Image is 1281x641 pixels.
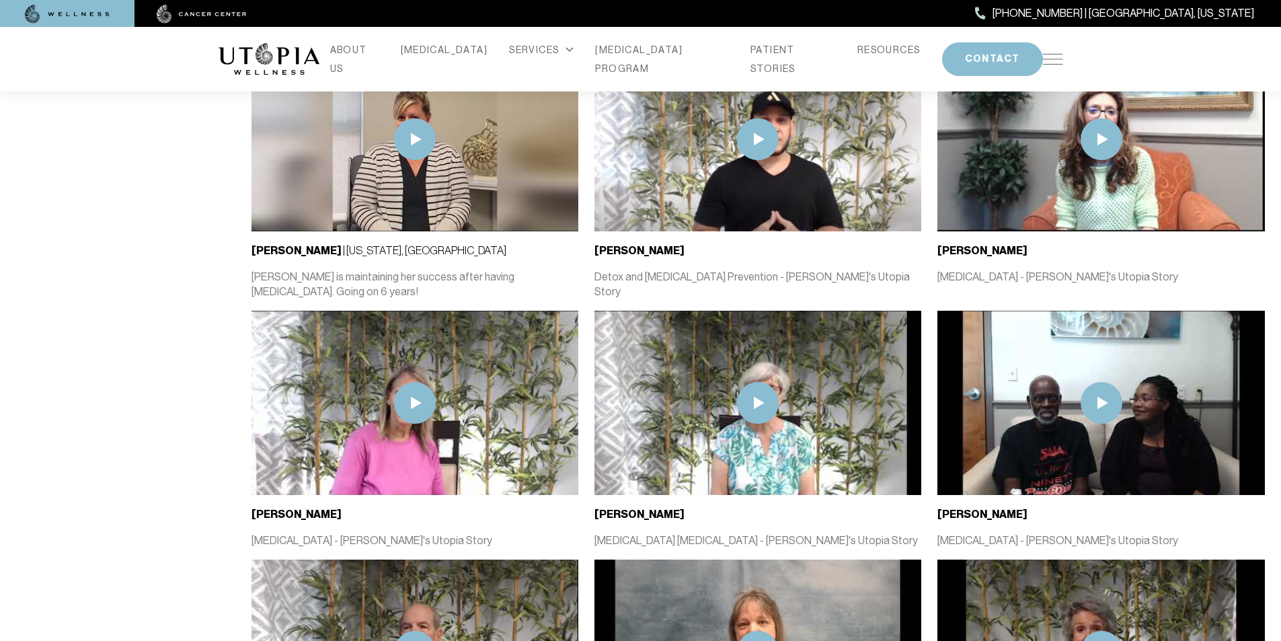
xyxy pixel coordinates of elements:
[595,40,729,78] a: [MEDICAL_DATA] PROGRAM
[330,40,379,78] a: ABOUT US
[394,118,436,160] img: play icon
[251,311,578,495] img: thumbnail
[594,533,921,549] p: [MEDICAL_DATA] [MEDICAL_DATA] - [PERSON_NAME]'s Utopia Story
[251,47,578,231] img: thumbnail
[937,311,1264,495] img: thumbnail
[401,40,488,59] a: [MEDICAL_DATA]
[737,382,779,424] img: play icon
[937,508,1027,521] b: [PERSON_NAME]
[251,533,578,549] p: [MEDICAL_DATA] - [PERSON_NAME]'s Utopia Story
[594,244,685,257] b: [PERSON_NAME]
[975,5,1254,22] a: [PHONE_NUMBER] | [GEOGRAPHIC_DATA], [US_STATE]
[25,5,110,24] img: wellness
[594,270,921,301] p: Detox and [MEDICAL_DATA] Prevention - [PERSON_NAME]'s Utopia Story
[737,118,779,160] img: play icon
[594,311,921,495] img: thumbnail
[594,508,685,521] b: [PERSON_NAME]
[937,533,1264,549] p: [MEDICAL_DATA] - [PERSON_NAME]'s Utopia Story
[937,244,1027,257] b: [PERSON_NAME]
[937,47,1264,231] img: thumbnail
[251,508,342,521] b: [PERSON_NAME]
[1081,118,1122,160] img: play icon
[251,244,342,257] b: [PERSON_NAME]
[509,40,574,59] div: SERVICES
[251,244,506,256] span: | [US_STATE], [GEOGRAPHIC_DATA]
[750,40,836,78] a: PATIENT STORIES
[857,40,921,59] a: RESOURCES
[1081,382,1122,424] img: play icon
[251,270,578,301] p: [PERSON_NAME] is maintaining her success after having [MEDICAL_DATA]. Going on 6 years!
[942,42,1043,76] button: CONTACT
[993,5,1254,22] span: [PHONE_NUMBER] | [GEOGRAPHIC_DATA], [US_STATE]
[394,382,436,424] img: play icon
[1043,54,1063,65] img: icon-hamburger
[594,47,921,231] img: thumbnail
[157,5,247,24] img: cancer center
[219,43,319,75] img: logo
[937,270,1264,285] p: [MEDICAL_DATA] - [PERSON_NAME]'s Utopia Story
